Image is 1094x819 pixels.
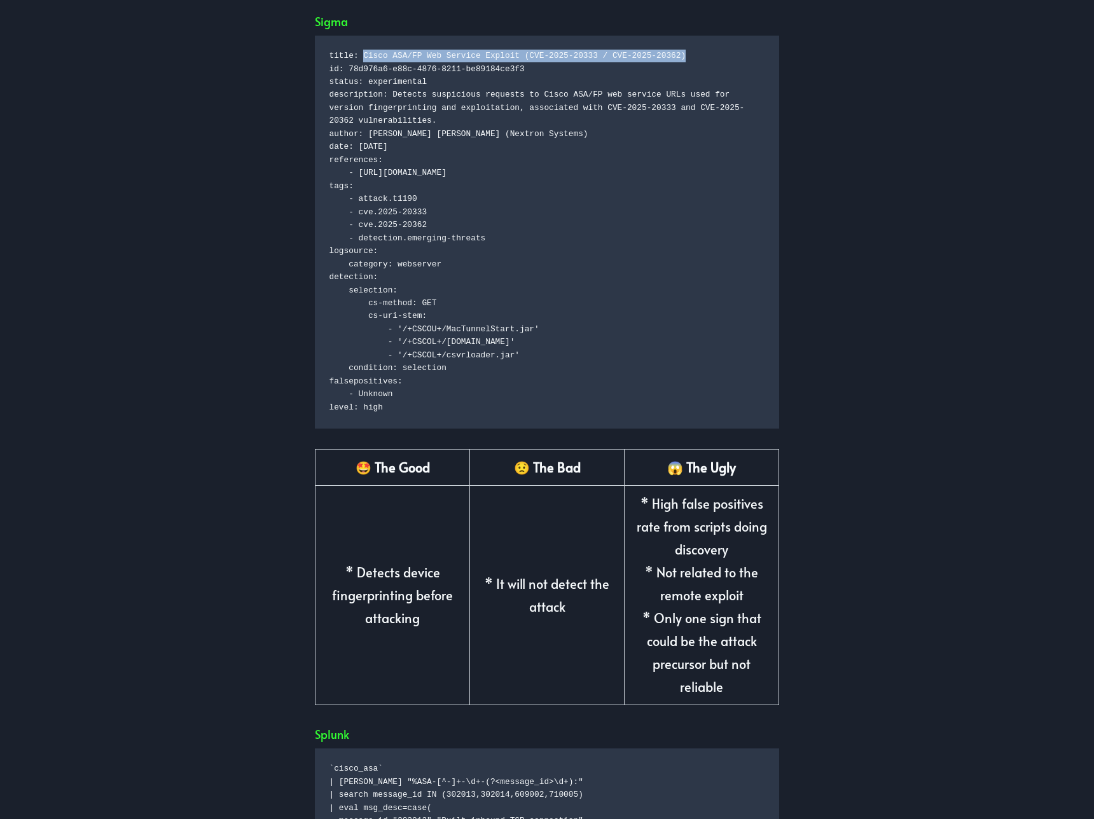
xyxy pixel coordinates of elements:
td: * Detects device fingerprinting before attacking [315,485,470,705]
strong: 😱 The Ugly [667,458,736,476]
h3: Sigma [315,13,779,30]
td: * It will not detect the attack [470,485,625,705]
td: * High false positives rate from scripts doing discovery * Not related to the remote exploit * On... [625,485,779,705]
h3: Splunk [315,726,779,743]
code: title: Cisco ASA/FP Web Service Exploit (CVE-2025-20333 / CVE-2025-20362) id: 78d976a6-e88c-4876-... [329,50,765,414]
strong: 😟 The Bad [514,458,581,476]
strong: 🤩 The Good [356,458,430,476]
